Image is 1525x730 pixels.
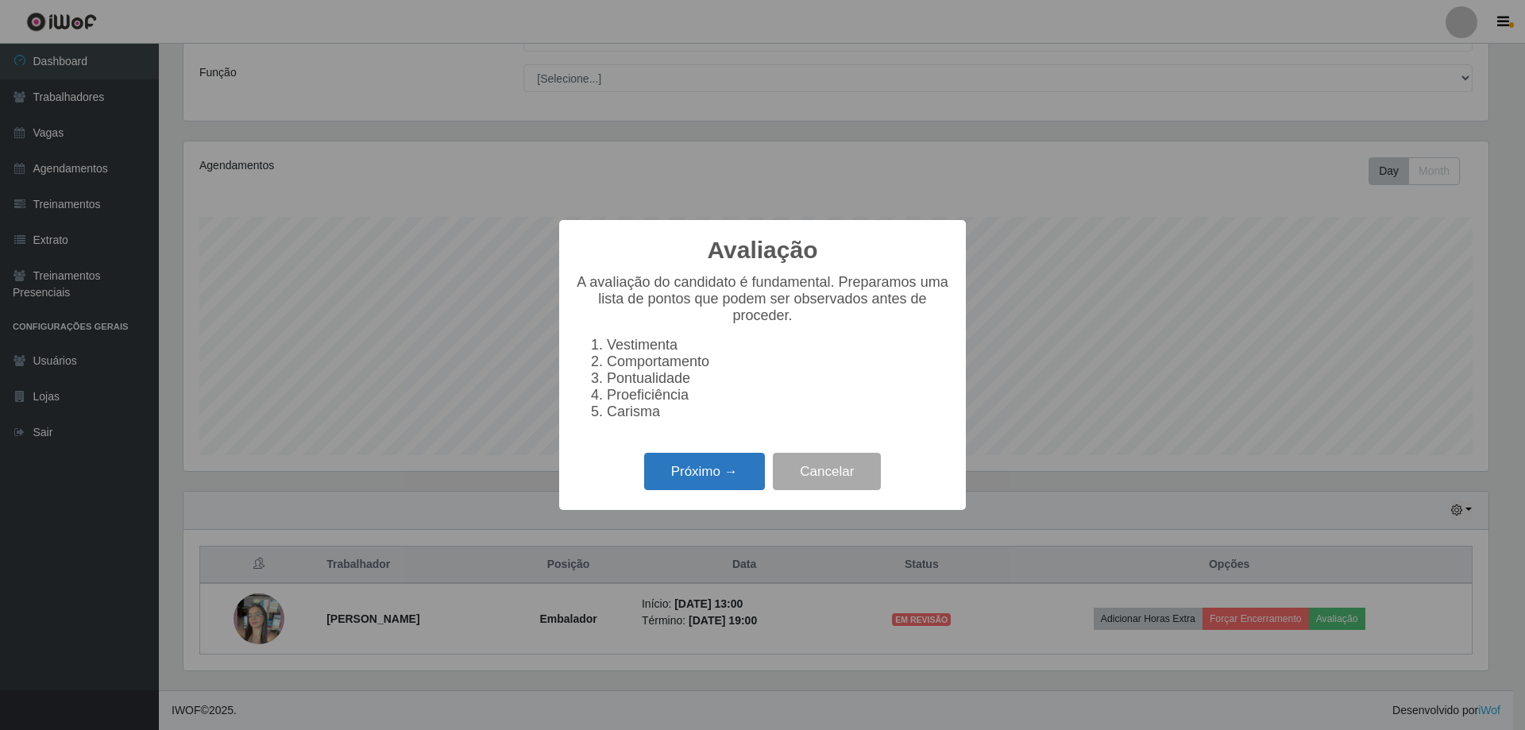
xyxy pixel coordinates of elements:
[607,370,950,387] li: Pontualidade
[607,387,950,404] li: Proeficiência
[644,453,765,490] button: Próximo →
[607,337,950,353] li: Vestimenta
[708,236,818,265] h2: Avaliação
[607,404,950,420] li: Carisma
[607,353,950,370] li: Comportamento
[773,453,881,490] button: Cancelar
[575,274,950,324] p: A avaliação do candidato é fundamental. Preparamos uma lista de pontos que podem ser observados a...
